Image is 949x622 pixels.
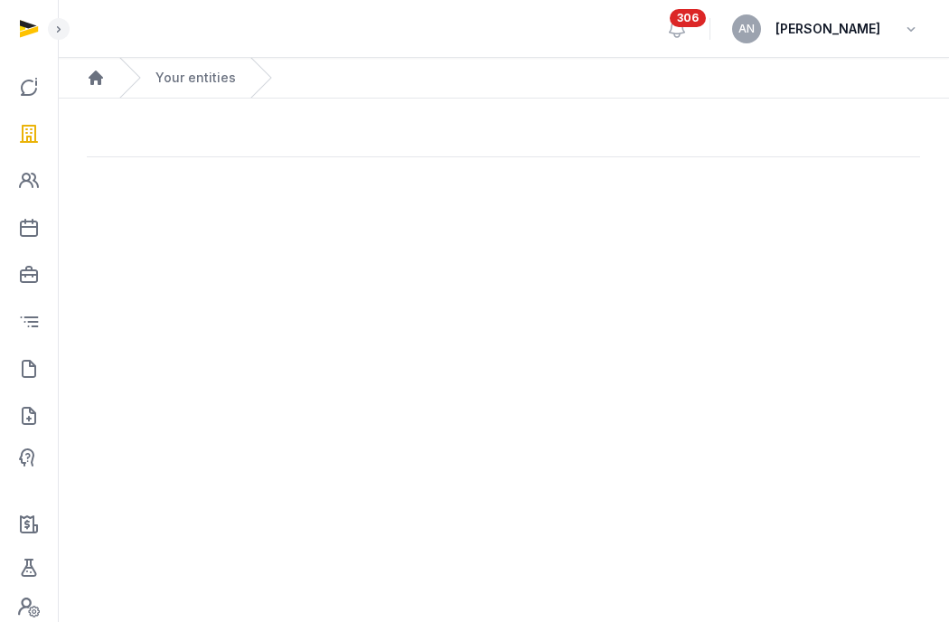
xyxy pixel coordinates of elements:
a: Your entities [155,69,236,87]
span: 306 [670,9,706,27]
nav: Breadcrumb [58,58,949,99]
span: AN [738,24,755,34]
span: [PERSON_NAME] [775,18,880,40]
button: AN [732,14,761,43]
